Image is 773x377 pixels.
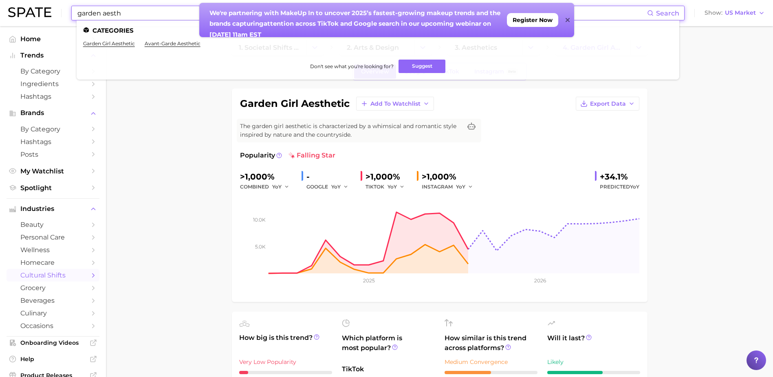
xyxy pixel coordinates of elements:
span: Which platform is most popular? [342,333,435,360]
span: culinary [20,309,86,317]
button: YoY [388,182,405,192]
div: 1 / 10 [239,371,332,374]
span: wellness [20,246,86,254]
div: INSTAGRAM [422,182,479,192]
a: beauty [7,218,99,231]
a: Posts [7,148,99,161]
span: Spotlight [20,184,86,192]
input: Search here for a brand, industry, or ingredient [77,6,647,20]
a: wellness [7,244,99,256]
span: >1,000% [240,172,275,182]
a: culinary [7,307,99,319]
span: Popularity [240,151,275,160]
div: GOOGLE [306,182,354,192]
span: Posts [20,151,86,158]
img: SPATE [8,7,51,17]
a: beverages [7,294,99,307]
span: by Category [20,125,86,133]
button: Trends [7,49,99,62]
span: The garden girl aesthetic is characterized by a whimsical and romantic style inspired by nature a... [240,122,462,139]
span: falling star [288,151,335,160]
span: Show [705,11,722,15]
div: 5 / 10 [445,371,537,374]
span: by Category [20,67,86,75]
button: ShowUS Market [703,8,767,18]
tspan: 2026 [534,277,546,284]
a: personal care [7,231,99,244]
a: avant-garde aesthetic [145,40,200,47]
button: YoY [331,182,349,192]
span: How big is this trend? [239,333,332,353]
a: by Category [7,123,99,135]
span: YoY [331,183,341,190]
button: YoY [272,182,290,192]
a: Onboarding Videos [7,337,99,349]
a: by Category [7,65,99,78]
div: - [306,170,354,183]
li: Categories [83,27,673,34]
button: Suggest [399,60,445,73]
span: occasions [20,322,86,330]
span: US Market [725,11,756,15]
span: Ingredients [20,80,86,88]
span: TikTok [342,364,435,374]
div: +34.1% [600,170,639,183]
span: Hashtags [20,138,86,146]
div: Likely [547,357,640,367]
span: beauty [20,221,86,228]
span: Brands [20,109,86,117]
span: >1,000% [366,172,400,182]
button: Industries [7,203,99,215]
div: Medium Convergence [445,357,537,367]
span: cultural shifts [20,271,86,279]
img: falling star [288,152,295,159]
span: Onboarding Videos [20,339,86,346]
a: grocery [7,282,99,294]
a: Hashtags [7,90,99,103]
span: YoY [630,184,639,190]
span: grocery [20,284,86,292]
span: >1,000% [422,172,456,182]
span: Add to Watchlist [370,100,421,107]
a: garden girl aesthetic [83,40,135,47]
a: Spotlight [7,182,99,194]
div: combined [240,182,295,192]
div: Very Low Popularity [239,357,332,367]
h1: garden girl aesthetic [240,99,350,109]
a: cultural shifts [7,269,99,282]
span: My Watchlist [20,167,86,175]
span: Industries [20,205,86,213]
span: YoY [272,183,282,190]
button: YoY [456,182,473,192]
a: My Watchlist [7,165,99,177]
a: Hashtags [7,135,99,148]
span: YoY [388,183,397,190]
div: 6 / 10 [547,371,640,374]
span: Trends [20,52,86,59]
div: TIKTOK [366,182,410,192]
span: Help [20,355,86,363]
a: Home [7,33,99,45]
span: YoY [456,183,465,190]
a: Help [7,353,99,365]
tspan: 2025 [363,277,374,284]
span: Will it last? [547,333,640,353]
a: occasions [7,319,99,332]
span: beverages [20,297,86,304]
button: Brands [7,107,99,119]
span: Search [656,9,679,17]
span: homecare [20,259,86,266]
span: Home [20,35,86,43]
span: How similar is this trend across platforms? [445,333,537,353]
span: Predicted [600,182,639,192]
span: Hashtags [20,93,86,100]
a: homecare [7,256,99,269]
span: personal care [20,233,86,241]
span: Export Data [590,100,626,107]
button: Export Data [576,97,639,111]
button: Add to Watchlist [356,97,434,111]
a: Ingredients [7,78,99,90]
span: Don't see what you're looking for? [310,63,394,69]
